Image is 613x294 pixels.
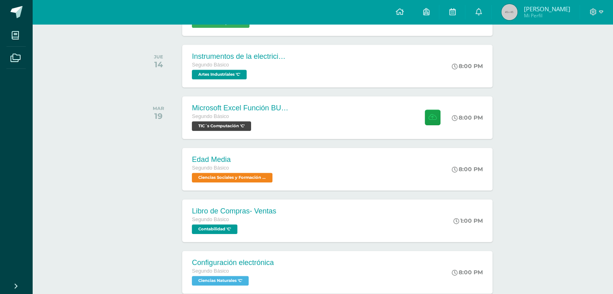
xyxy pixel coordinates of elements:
[192,259,274,267] div: Configuración electrónica
[154,60,163,69] div: 14
[452,62,483,70] div: 8:00 PM
[452,166,483,173] div: 8:00 PM
[192,276,249,286] span: Ciencias Naturales 'C'
[452,114,483,121] div: 8:00 PM
[192,104,289,112] div: Microsoft Excel Función BUSCAR
[192,70,247,79] span: Artes Industriales 'C'
[153,106,164,111] div: MAR
[452,269,483,276] div: 8:00 PM
[192,165,229,171] span: Segundo Básico
[192,207,276,215] div: Libro de Compras- Ventas
[192,114,229,119] span: Segundo Básico
[192,268,229,274] span: Segundo Básico
[453,217,483,224] div: 1:00 PM
[524,5,570,13] span: [PERSON_NAME]
[524,12,570,19] span: Mi Perfil
[192,155,274,164] div: Edad Media
[192,62,229,68] span: Segundo Básico
[192,217,229,222] span: Segundo Básico
[154,54,163,60] div: JUE
[192,173,272,182] span: Ciencias Sociales y Formación Ciudadana 'C'
[153,111,164,121] div: 19
[192,52,289,61] div: Instrumentos de la electricidad
[501,4,517,20] img: 45x45
[192,121,251,131] span: TIC´s Computación 'C'
[192,224,237,234] span: Contabilidad 'C'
